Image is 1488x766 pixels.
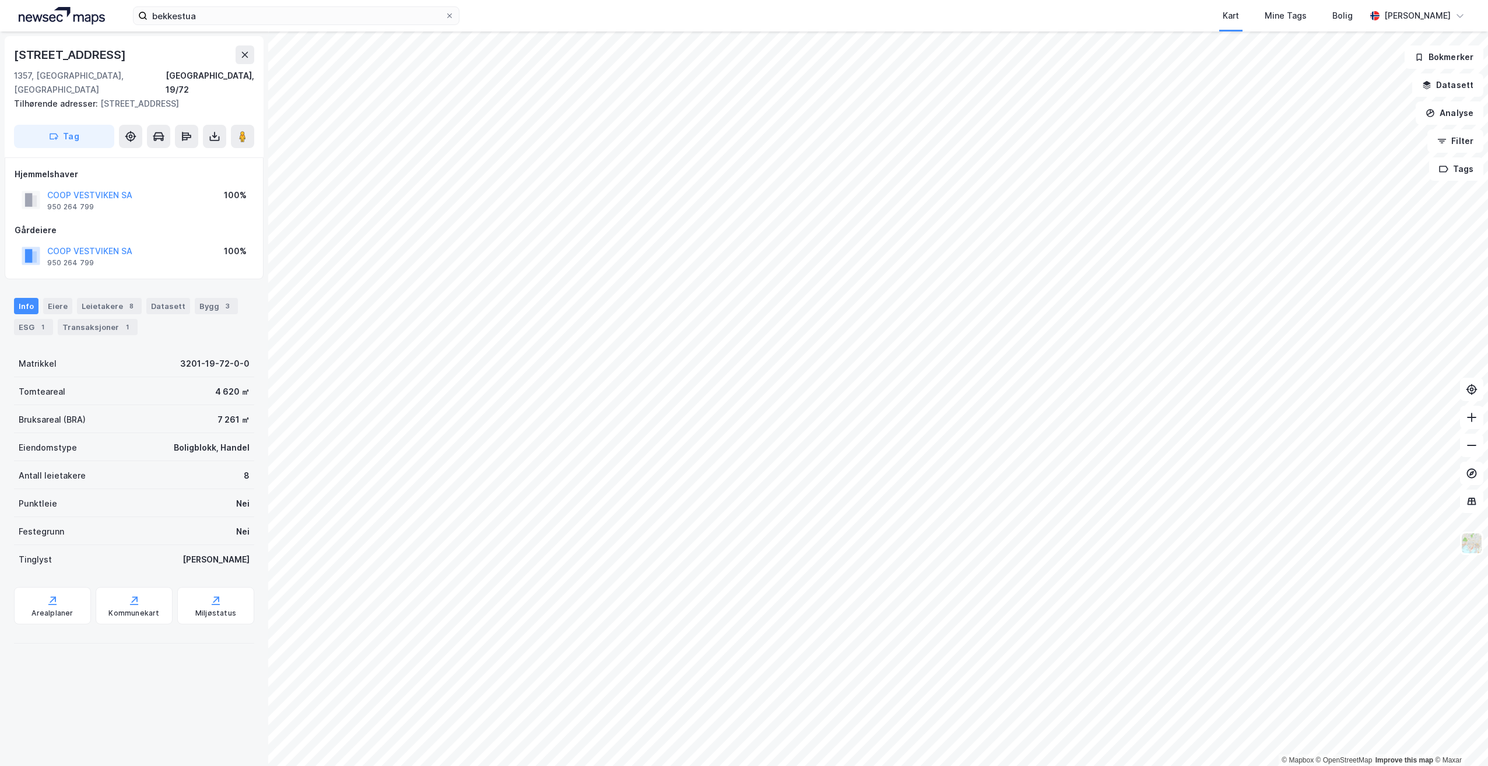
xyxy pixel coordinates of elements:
div: Punktleie [19,497,57,511]
div: 950 264 799 [47,258,94,268]
div: Eiere [43,298,72,314]
div: 100% [224,244,247,258]
span: Tilhørende adresser: [14,99,100,108]
div: [STREET_ADDRESS] [14,97,245,111]
div: Antall leietakere [19,469,86,483]
div: 8 [244,469,250,483]
div: [STREET_ADDRESS] [14,45,128,64]
div: 3 [222,300,233,312]
div: [PERSON_NAME] [1384,9,1451,23]
div: Mine Tags [1265,9,1307,23]
div: Bruksareal (BRA) [19,413,86,427]
div: Hjemmelshaver [15,167,254,181]
div: 100% [224,188,247,202]
div: Kommunekart [108,609,159,618]
div: 1 [37,321,48,333]
div: Boligblokk, Handel [174,441,250,455]
img: logo.a4113a55bc3d86da70a041830d287a7e.svg [19,7,105,24]
div: Matrikkel [19,357,57,371]
button: Bokmerker [1405,45,1483,69]
button: Tags [1429,157,1483,181]
div: Bygg [195,298,238,314]
div: [PERSON_NAME] [183,553,250,567]
a: OpenStreetMap [1316,756,1373,764]
div: Datasett [146,298,190,314]
div: [GEOGRAPHIC_DATA], 19/72 [166,69,254,97]
div: Festegrunn [19,525,64,539]
div: Transaksjoner [58,319,138,335]
div: 1357, [GEOGRAPHIC_DATA], [GEOGRAPHIC_DATA] [14,69,166,97]
img: Z [1461,532,1483,554]
div: Nei [236,525,250,539]
button: Filter [1427,129,1483,153]
button: Tag [14,125,114,148]
div: 4 620 ㎡ [215,385,250,399]
div: Nei [236,497,250,511]
div: 1 [121,321,133,333]
div: Info [14,298,38,314]
a: Mapbox [1282,756,1314,764]
div: Arealplaner [31,609,73,618]
div: 950 264 799 [47,202,94,212]
div: 8 [125,300,137,312]
div: Leietakere [77,298,142,314]
iframe: Chat Widget [1430,710,1488,766]
div: 7 261 ㎡ [217,413,250,427]
div: Kart [1223,9,1239,23]
div: Tomteareal [19,385,65,399]
div: Tinglyst [19,553,52,567]
a: Improve this map [1375,756,1433,764]
div: Eiendomstype [19,441,77,455]
div: Miljøstatus [195,609,236,618]
div: Bolig [1332,9,1353,23]
button: Analyse [1416,101,1483,125]
input: Søk på adresse, matrikkel, gårdeiere, leietakere eller personer [148,7,445,24]
div: Gårdeiere [15,223,254,237]
div: ESG [14,319,53,335]
div: Kontrollprogram for chat [1430,710,1488,766]
div: 3201-19-72-0-0 [180,357,250,371]
button: Datasett [1412,73,1483,97]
